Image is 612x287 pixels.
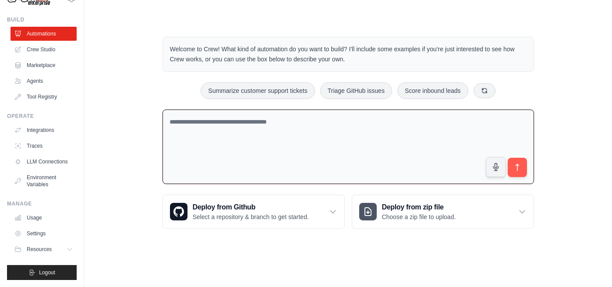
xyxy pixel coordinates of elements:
a: Automations [11,27,77,41]
div: Operate [7,113,77,120]
a: Environment Variables [11,170,77,191]
a: LLM Connections [11,155,77,169]
h3: Deploy from zip file [382,202,456,213]
button: Logout [7,265,77,280]
a: Integrations [11,123,77,137]
a: Agents [11,74,77,88]
a: Settings [11,227,77,241]
h3: Deploy from Github [193,202,309,213]
a: Traces [11,139,77,153]
iframe: Chat Widget [568,245,612,287]
button: Triage GitHub issues [320,82,392,99]
p: Choose a zip file to upload. [382,213,456,221]
span: Logout [39,269,55,276]
span: Resources [27,246,52,253]
button: Score inbound leads [397,82,468,99]
div: Build [7,16,77,23]
div: Manage [7,200,77,207]
p: Select a repository & branch to get started. [193,213,309,221]
a: Usage [11,211,77,225]
a: Crew Studio [11,43,77,57]
a: Marketplace [11,58,77,72]
p: Welcome to Crew! What kind of automation do you want to build? I'll include some examples if you'... [170,44,527,64]
button: Summarize customer support tickets [201,82,315,99]
button: Resources [11,242,77,256]
a: Tool Registry [11,90,77,104]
